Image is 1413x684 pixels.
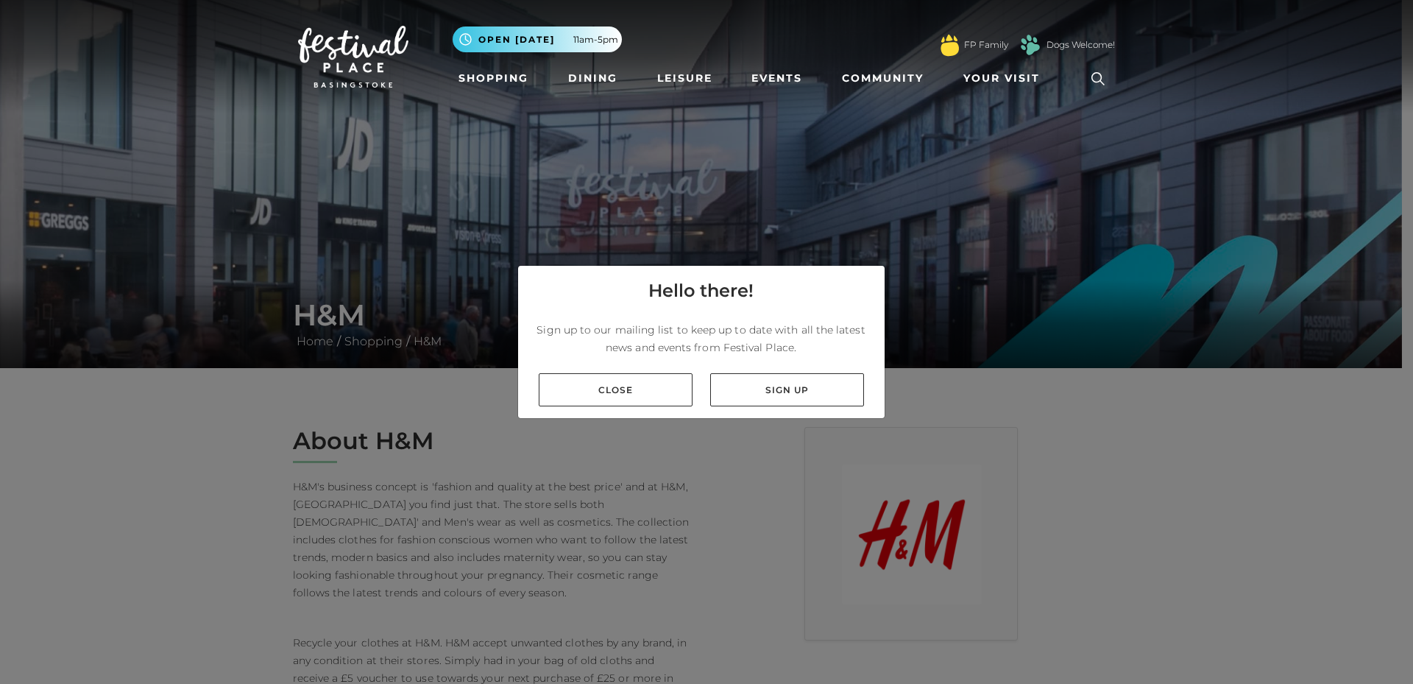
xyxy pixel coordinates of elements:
[957,65,1053,92] a: Your Visit
[710,373,864,406] a: Sign up
[746,65,808,92] a: Events
[478,33,555,46] span: Open [DATE]
[298,26,408,88] img: Festival Place Logo
[651,65,718,92] a: Leisure
[836,65,929,92] a: Community
[453,65,534,92] a: Shopping
[453,27,622,52] button: Open [DATE] 11am-5pm
[964,38,1008,52] a: FP Family
[963,71,1040,86] span: Your Visit
[648,278,754,304] h4: Hello there!
[539,373,693,406] a: Close
[1047,38,1115,52] a: Dogs Welcome!
[573,33,618,46] span: 11am-5pm
[530,321,873,356] p: Sign up to our mailing list to keep up to date with all the latest news and events from Festival ...
[562,65,623,92] a: Dining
